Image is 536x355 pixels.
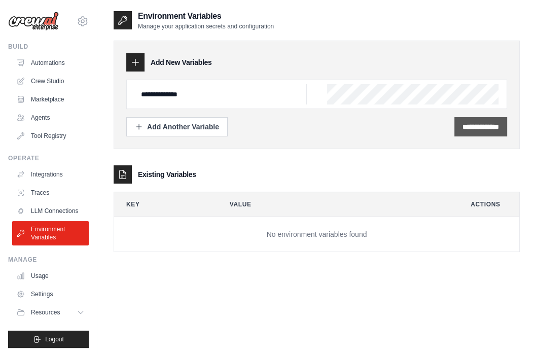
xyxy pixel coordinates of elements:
[458,192,519,217] th: Actions
[31,308,60,316] span: Resources
[12,128,89,144] a: Tool Registry
[12,185,89,201] a: Traces
[8,331,89,348] button: Logout
[12,268,89,284] a: Usage
[12,91,89,108] a: Marketplace
[126,117,228,136] button: Add Another Variable
[151,57,212,67] h3: Add New Variables
[12,203,89,219] a: LLM Connections
[135,122,219,132] div: Add Another Variable
[12,286,89,302] a: Settings
[218,192,450,217] th: Value
[138,22,274,30] p: Manage your application secrets and configuration
[12,221,89,245] a: Environment Variables
[45,335,64,343] span: Logout
[114,217,519,252] td: No environment variables found
[8,43,89,51] div: Build
[12,73,89,89] a: Crew Studio
[12,110,89,126] a: Agents
[114,192,209,217] th: Key
[12,304,89,321] button: Resources
[12,166,89,183] a: Integrations
[8,154,89,162] div: Operate
[12,55,89,71] a: Automations
[138,169,196,180] h3: Existing Variables
[8,256,89,264] div: Manage
[138,10,274,22] h2: Environment Variables
[8,12,59,31] img: Logo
